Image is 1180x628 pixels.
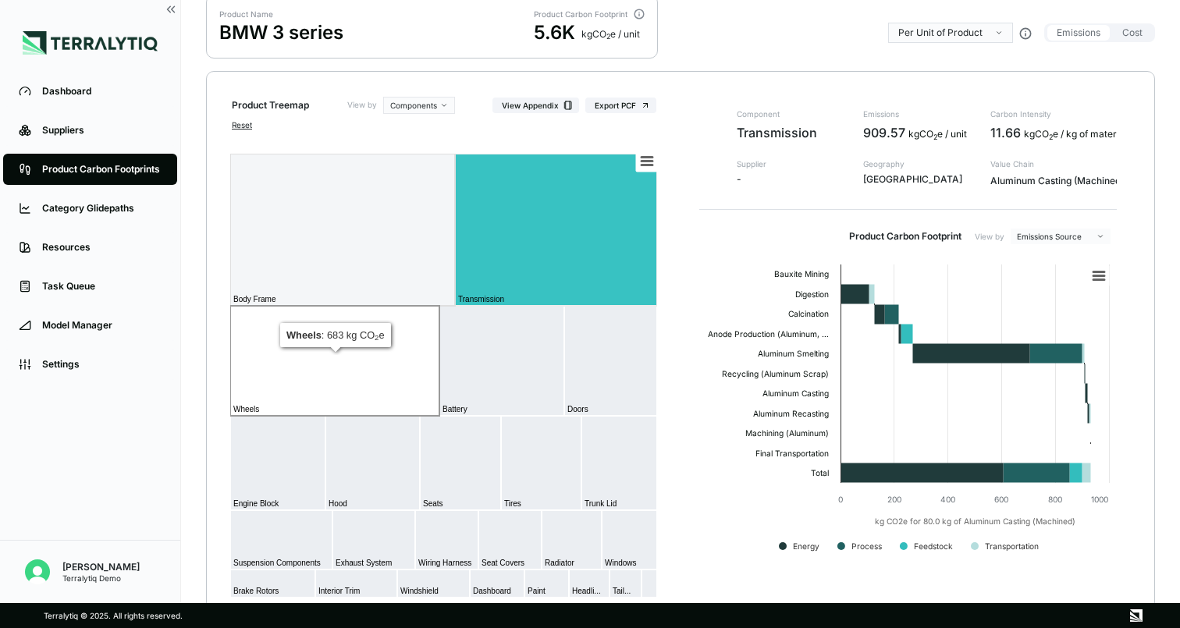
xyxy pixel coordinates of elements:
button: Cost [1113,25,1152,41]
img: Alex Pfeiffer [25,559,50,584]
text: Total [811,468,829,477]
text: Battery [442,405,467,413]
text: Hood [329,499,347,508]
text: kg CO2e for 80.0 kg of Aluminum Casting (Machined) [874,516,1075,527]
text: 0 [838,495,843,504]
text: Aluminum Smelting [758,349,829,359]
button: Reset [232,120,252,130]
div: Product Name [219,9,343,19]
sub: 2 [933,133,937,141]
text: Tires [504,499,521,508]
text: Paint [528,587,546,595]
div: BMW 3 series [219,20,343,45]
text: Windshield [400,587,439,595]
text: Recycling (Aluminum Scrap) [722,369,829,379]
span: Component [737,109,844,119]
text: Calcination [788,309,829,318]
label: View by [975,232,1004,241]
div: Terralytiq Demo [62,573,140,583]
text: Process [851,541,882,551]
text: Seats [423,499,443,508]
button: Open user button [19,553,56,591]
h2: Product Carbon Footprint [849,230,961,243]
span: [GEOGRAPHIC_DATA] [863,173,971,186]
button: Components [383,97,455,114]
text: 800 [1048,495,1062,504]
div: Resources [42,241,162,254]
text: 400 [940,495,955,504]
button: Emissions [1047,25,1110,41]
text: 600 [994,495,1008,504]
text: Body Frame [233,295,276,303]
span: Value Chain [990,159,1117,169]
text: Engine Block [233,499,279,508]
div: Product Carbon Footprint [534,9,631,19]
text: Energy [793,541,819,552]
text: Interior Trim [318,587,360,595]
text: Digestion [795,289,829,300]
div: Task Queue [42,280,162,293]
sub: 2 [1049,133,1053,141]
text: Machining (Aluminum) [745,428,829,438]
div: Settings [42,358,162,371]
img: Logo [23,31,158,55]
button: View Appendix [492,98,579,113]
label: View by [347,97,377,114]
span: Supplier [737,159,844,169]
text: Transportation [985,541,1039,552]
button: Per Unit of Product [888,23,1013,43]
div: Category Glidepaths [42,202,162,215]
text: Wheels [233,405,259,413]
text: Aluminum Casting [762,389,829,399]
text: Feedstock [914,541,953,551]
div: 909.57 [863,123,971,142]
div: [PERSON_NAME] [62,561,140,573]
div: Product Treemap [232,99,332,112]
button: Emissions Source [1011,229,1111,244]
text: Suspension Components [233,559,321,567]
button: Export PCF [585,98,656,113]
span: Carbon Intensity [990,109,1117,119]
text: 1000 [1091,495,1108,504]
span: kg CO e / unit [908,128,967,140]
div: Dashboard [42,85,162,98]
text: Bauxite Mining [774,269,829,279]
text: Transmission [458,295,504,303]
span: Emissions [863,109,971,119]
text: Final Transportation [755,449,829,459]
text: Anode Production (Aluminum, … [708,329,829,339]
span: Transmission [737,123,844,142]
text: Aluminum Recasting [753,409,829,419]
sub: 2 [606,32,610,41]
div: Suppliers [42,124,162,137]
div: Product Carbon Footprints [42,163,162,176]
text: Radiator [545,559,574,567]
text: Brake Rotors [233,587,279,595]
span: Components [390,101,437,110]
text: Doors [567,405,588,413]
div: 11.66 [990,123,1117,142]
span: - [737,173,844,186]
text: Seat Covers [482,559,524,567]
text: Windows [605,559,637,567]
text: Dashboard [473,587,511,595]
div: 5.6K [534,20,575,45]
span: Geography [863,159,971,169]
text: Headli... [572,587,601,595]
text: 200 [887,495,901,504]
text: Trunk Lid [585,499,617,508]
text: Wiring Harness [418,559,471,567]
div: kgCO e / kg of material [1024,128,1127,140]
div: Model Manager [42,319,162,332]
div: Aluminum Casting (Machined) [990,173,1117,189]
div: kg CO e / unit [581,28,640,41]
text: Exhaust System [336,559,392,567]
text: Tail... [613,587,631,595]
